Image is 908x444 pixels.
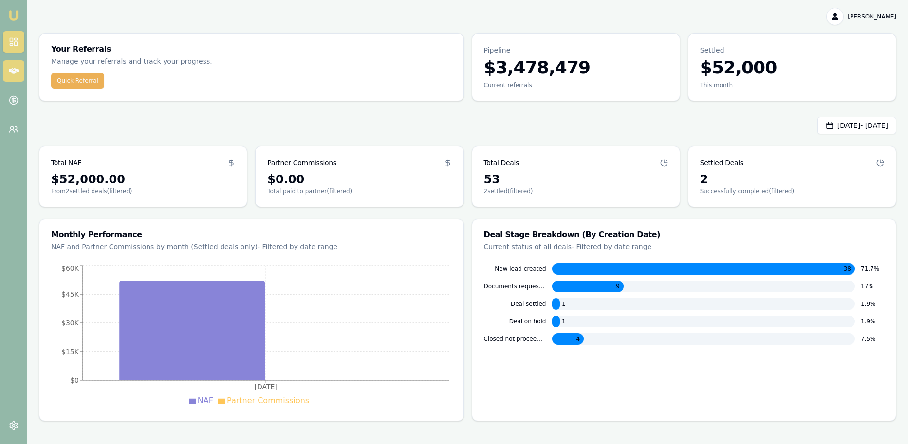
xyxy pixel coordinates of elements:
tspan: $45K [61,290,79,298]
p: 2 settled (filtered) [484,187,668,195]
p: Settled [700,45,884,55]
div: NEW LEAD CREATED [484,265,546,273]
div: 7.5 % [861,335,884,343]
div: 2 [700,172,884,187]
p: Current status of all deals - Filtered by date range [484,242,885,251]
p: Pipeline [484,45,668,55]
span: 4 [576,335,580,343]
h3: Total NAF [51,158,81,168]
button: [DATE]- [DATE] [817,117,896,134]
tspan: $0 [70,376,79,384]
h3: Monthly Performance [51,231,452,239]
span: 9 [616,283,620,290]
div: $0.00 [267,172,451,187]
h3: $52,000 [700,58,884,77]
tspan: $60K [61,265,79,272]
div: 71.7 % [861,265,884,273]
div: $52,000.00 [51,172,235,187]
span: Partner Commissions [227,396,309,405]
span: [PERSON_NAME] [848,13,896,20]
div: DOCUMENTS REQUESTED FROM CLIENT [484,283,546,290]
p: Successfully completed (filtered) [700,187,884,195]
p: From 2 settled deals (filtered) [51,187,235,195]
button: Quick Referral [51,73,104,89]
div: CLOSED NOT PROCEEDING [484,335,546,343]
div: 1.9 % [861,318,884,325]
tspan: $15K [61,348,79,355]
div: DEAL SETTLED [484,300,546,308]
div: DEAL ON HOLD [484,318,546,325]
span: NAF [198,396,213,405]
div: Current referrals [484,81,668,89]
h3: Your Referrals [51,45,452,53]
img: emu-icon-u.png [8,10,19,21]
p: Manage your referrals and track your progress. [51,56,300,67]
h3: Partner Commissions [267,158,336,168]
h3: Deal Stage Breakdown (By Creation Date) [484,231,885,239]
h3: Settled Deals [700,158,743,168]
p: NAF and Partner Commissions by month (Settled deals only) - Filtered by date range [51,242,452,251]
div: 53 [484,172,668,187]
span: 1 [562,300,566,308]
h3: $3,478,479 [484,58,668,77]
span: 38 [844,265,851,273]
div: This month [700,81,884,89]
h3: Total Deals [484,158,519,168]
span: 1 [562,318,566,325]
tspan: [DATE] [255,383,278,391]
div: 1.9 % [861,300,884,308]
p: Total paid to partner (filtered) [267,187,451,195]
div: 17 % [861,283,884,290]
tspan: $30K [61,319,79,327]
